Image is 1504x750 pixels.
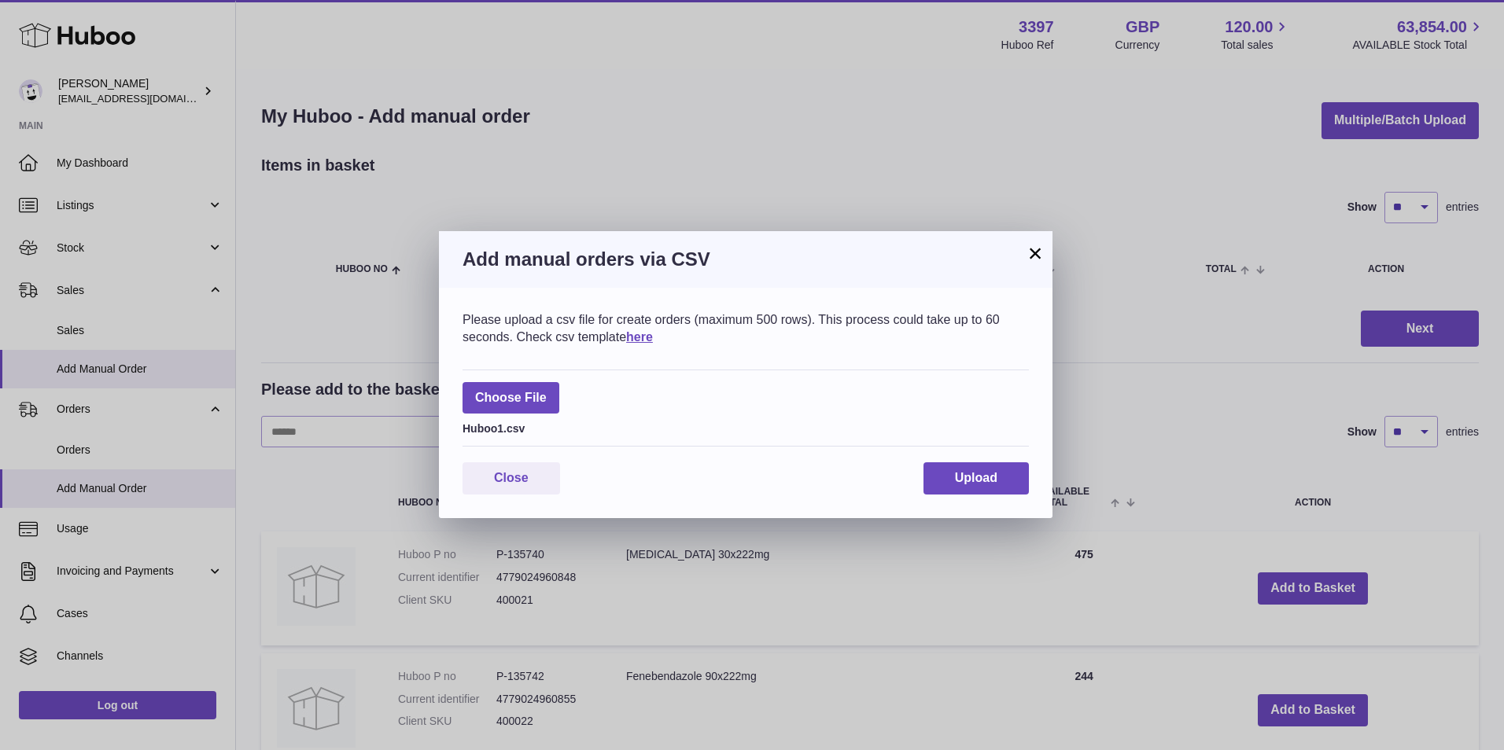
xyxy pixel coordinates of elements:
[923,462,1029,494] button: Upload
[463,417,1029,436] div: Huboo1.csv
[494,471,529,484] span: Close
[955,471,997,484] span: Upload
[626,330,653,344] a: here
[463,382,559,414] span: Choose File
[463,311,1029,345] div: Please upload a csv file for create orders (maximum 500 rows). This process could take up to 60 s...
[463,247,1029,272] h3: Add manual orders via CSV
[463,462,560,494] button: Close
[1026,244,1045,263] button: ×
